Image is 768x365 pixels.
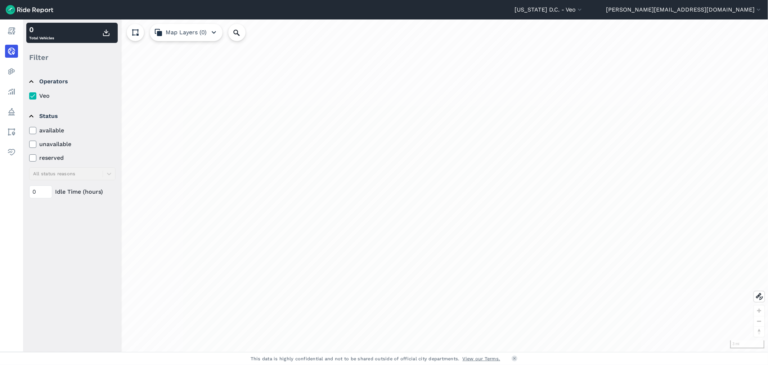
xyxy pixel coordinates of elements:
label: Veo [29,92,116,100]
a: Heatmaps [5,65,18,78]
a: Analyze [5,85,18,98]
label: available [29,126,116,135]
div: Idle Time (hours) [29,185,116,198]
button: [US_STATE] D.C. - Veo [515,5,583,14]
input: Search Location or Vehicles [228,24,257,41]
a: Health [5,146,18,159]
summary: Operators [29,71,114,92]
a: Areas [5,126,18,138]
button: [PERSON_NAME][EMAIL_ADDRESS][DOMAIN_NAME] [606,5,762,14]
summary: Status [29,106,114,126]
a: Realtime [5,45,18,58]
div: Total Vehicles [29,24,54,41]
label: reserved [29,154,116,162]
div: loading [23,19,768,352]
a: Report [5,25,18,38]
img: Ride Report [6,5,53,14]
label: unavailable [29,140,116,149]
div: 0 [29,24,54,35]
button: Map Layers (0) [150,24,223,41]
a: View our Terms. [463,355,500,362]
div: Filter [26,46,118,69]
a: Policy [5,105,18,118]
